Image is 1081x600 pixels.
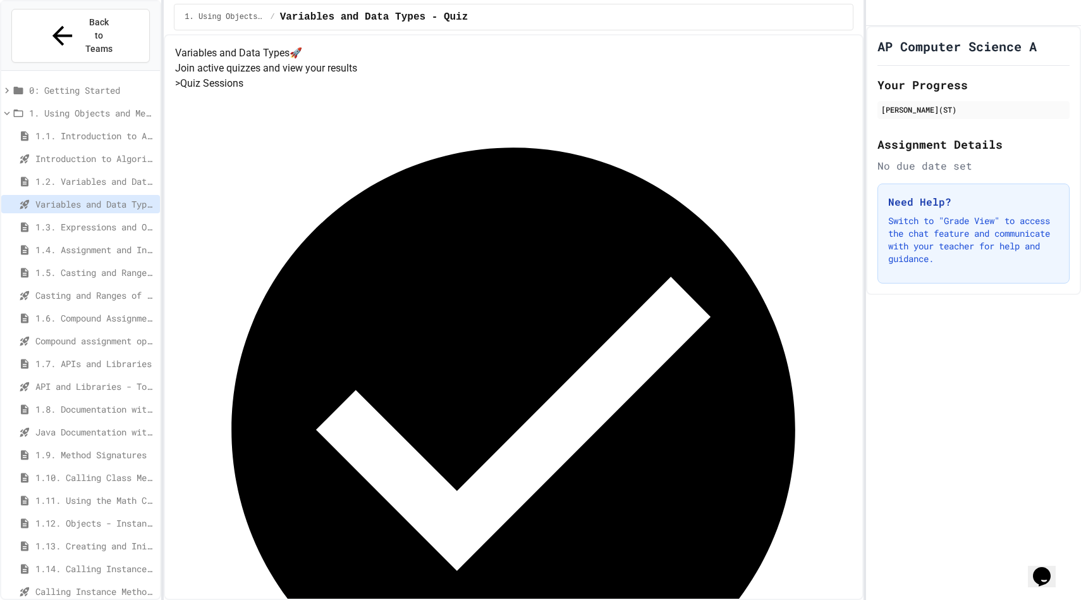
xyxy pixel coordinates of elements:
[35,494,155,507] span: 1.11. Using the Math Class
[175,76,852,91] h5: > Quiz Sessions
[877,135,1070,153] h2: Assignment Details
[85,16,114,56] span: Back to Teams
[185,12,265,22] span: 1. Using Objects and Methods
[35,266,155,279] span: 1.5. Casting and Ranges of Values
[35,129,155,142] span: 1.1. Introduction to Algorithms, Programming, and Compilers
[35,289,155,302] span: Casting and Ranges of variables - Quiz
[1028,549,1068,587] iframe: chat widget
[35,562,155,575] span: 1.14. Calling Instance Methods
[35,585,155,598] span: Calling Instance Methods - Topic 1.14
[35,471,155,484] span: 1.10. Calling Class Methods
[35,220,155,234] span: 1.3. Expressions and Output [New]
[29,84,155,97] span: 0: Getting Started
[877,76,1070,94] h2: Your Progress
[888,194,1059,209] h3: Need Help?
[35,311,155,325] span: 1.6. Compound Assignment Operators
[35,197,155,211] span: Variables and Data Types - Quiz
[881,104,1066,115] div: [PERSON_NAME](ST)
[280,9,468,25] span: Variables and Data Types - Quiz
[35,357,155,370] span: 1.7. APIs and Libraries
[175,61,852,76] p: Join active quizzes and view your results
[35,175,155,188] span: 1.2. Variables and Data Types
[270,12,274,22] span: /
[35,425,155,439] span: Java Documentation with Comments - Topic 1.8
[35,243,155,256] span: 1.4. Assignment and Input
[35,334,155,347] span: Compound assignment operators - Quiz
[35,448,155,461] span: 1.9. Method Signatures
[877,158,1070,173] div: No due date set
[11,9,150,63] button: Back to Teams
[877,37,1037,55] h1: AP Computer Science A
[35,516,155,530] span: 1.12. Objects - Instances of Classes
[29,106,155,120] span: 1. Using Objects and Methods
[175,46,852,61] h4: Variables and Data Types 🚀
[35,152,155,165] span: Introduction to Algorithms, Programming, and Compilers
[35,380,155,393] span: API and Libraries - Topic 1.7
[35,403,155,416] span: 1.8. Documentation with Comments and Preconditions
[888,215,1059,265] p: Switch to "Grade View" to access the chat feature and communicate with your teacher for help and ...
[35,539,155,553] span: 1.13. Creating and Initializing Objects: Constructors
